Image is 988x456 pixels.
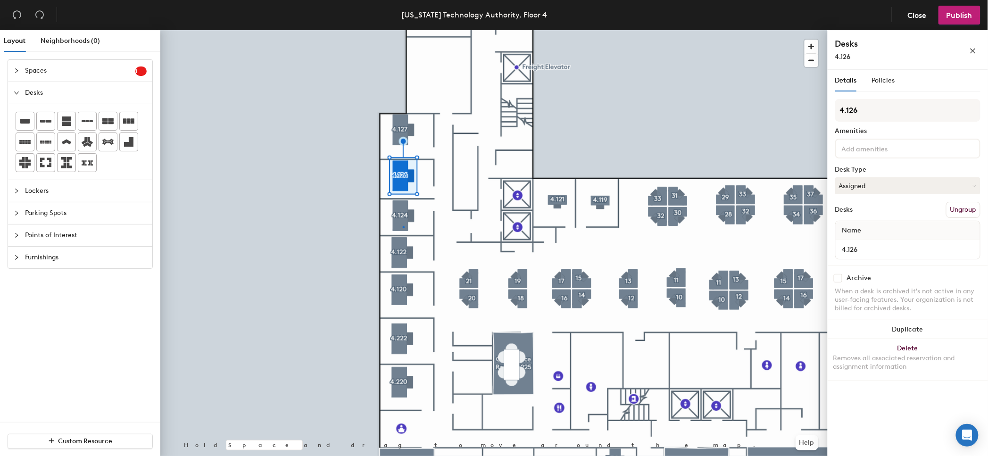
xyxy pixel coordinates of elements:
[835,127,980,135] div: Amenities
[14,210,19,216] span: collapsed
[25,82,147,104] span: Desks
[402,9,548,21] div: [US_STATE] Technology Authority, Floor 4
[25,180,147,202] span: Lockers
[833,354,982,371] div: Removes all associated reservation and assignment information
[14,68,19,74] span: collapsed
[828,339,988,381] button: DeleteRemoves all associated reservation and assignment information
[946,11,972,20] span: Publish
[14,232,19,238] span: collapsed
[135,68,147,75] span: 1
[4,37,25,45] span: Layout
[25,247,147,268] span: Furnishings
[908,11,927,20] span: Close
[840,142,925,154] input: Add amenities
[838,222,866,239] span: Name
[796,435,818,450] button: Help
[41,37,100,45] span: Neighborhoods (0)
[8,6,26,25] button: Undo (⌘ + Z)
[835,53,851,61] span: 4.126
[835,38,939,50] h4: Desks
[956,424,979,447] div: Open Intercom Messenger
[14,188,19,194] span: collapsed
[872,76,895,84] span: Policies
[938,6,980,25] button: Publish
[970,48,976,54] span: close
[828,320,988,339] button: Duplicate
[25,224,147,246] span: Points of Interest
[847,274,872,282] div: Archive
[14,255,19,260] span: collapsed
[25,202,147,224] span: Parking Spots
[835,206,853,214] div: Desks
[12,10,22,19] span: undo
[835,177,980,194] button: Assigned
[30,6,49,25] button: Redo (⌘ + ⇧ + Z)
[946,202,980,218] button: Ungroup
[835,166,980,174] div: Desk Type
[835,287,980,313] div: When a desk is archived it's not active in any user-facing features. Your organization is not bil...
[838,243,978,256] input: Unnamed desk
[58,437,113,445] span: Custom Resource
[25,60,135,82] span: Spaces
[900,6,935,25] button: Close
[135,66,147,76] sup: 1
[835,76,857,84] span: Details
[8,434,153,449] button: Custom Resource
[14,90,19,96] span: expanded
